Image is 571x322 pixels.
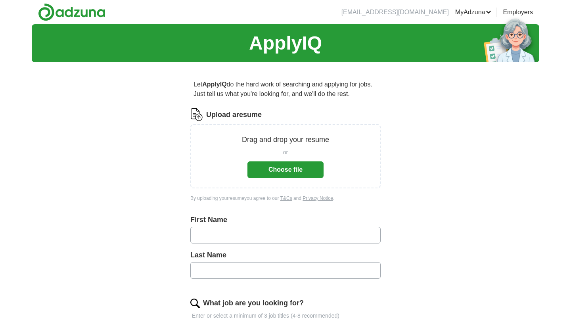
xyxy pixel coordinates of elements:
img: CV Icon [190,108,203,121]
p: Enter or select a minimum of 3 job titles (4-8 recommended) [190,312,381,320]
button: Choose file [247,161,324,178]
strong: ApplyIQ [202,81,226,88]
div: By uploading your resume you agree to our and . [190,195,381,202]
label: Upload a resume [206,109,262,120]
h1: ApplyIQ [249,29,322,57]
label: First Name [190,215,381,225]
span: or [283,148,288,157]
a: Privacy Notice [303,195,333,201]
p: Let do the hard work of searching and applying for jobs. Just tell us what you're looking for, an... [190,77,381,102]
a: T&Cs [280,195,292,201]
a: MyAdzuna [455,8,492,17]
a: Employers [503,8,533,17]
img: Adzuna logo [38,3,105,21]
label: What job are you looking for? [203,298,304,309]
label: Last Name [190,250,381,261]
img: search.png [190,299,200,308]
li: [EMAIL_ADDRESS][DOMAIN_NAME] [341,8,449,17]
p: Drag and drop your resume [242,134,329,145]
